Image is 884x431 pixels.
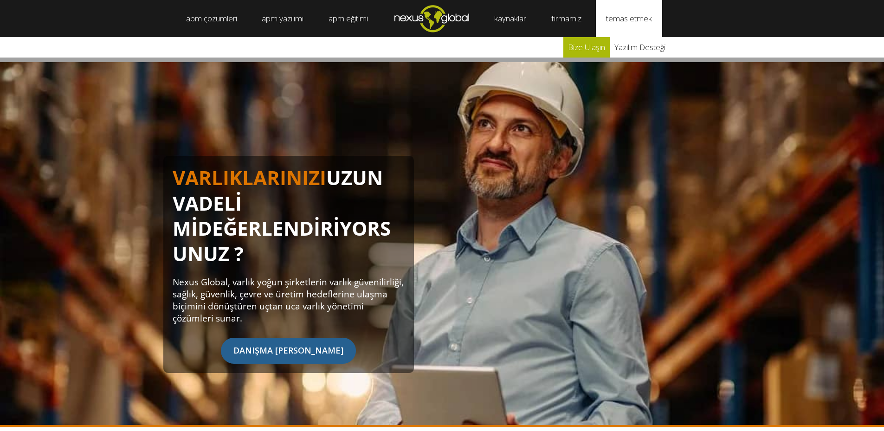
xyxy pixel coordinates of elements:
font: VARLIKLARINIZI [173,164,326,191]
font: DANIŞMA [PERSON_NAME] [233,345,343,356]
font: apm çözümleri [186,13,237,24]
font: apm eğitimi [329,13,368,24]
font: Bize Ulaşın [568,42,605,52]
font: firmamız [551,13,581,24]
font: temas etmek [606,13,652,24]
font: UZUN VADELİ Mİ [173,164,383,241]
font: DEĞERLENDİRİYORSUNUZ ? [173,215,391,267]
font: apm yazılımı [262,13,303,24]
font: kaynaklar [494,13,526,24]
font: Yazılım Desteği [614,42,665,52]
font: Nexus Global, varlık yoğun şirketlerin varlık güvenilirliği, sağlık, güvenlik, çevre ve üretim he... [173,276,404,324]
